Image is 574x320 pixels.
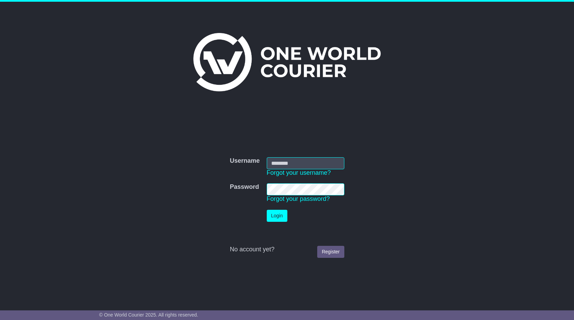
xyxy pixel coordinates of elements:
a: Forgot your password? [267,195,330,202]
a: Register [317,246,344,258]
div: No account yet? [230,246,344,253]
label: Password [230,183,259,191]
button: Login [267,210,287,222]
label: Username [230,157,260,165]
img: One World [193,33,381,91]
a: Forgot your username? [267,169,331,176]
span: © One World Courier 2025. All rights reserved. [99,312,198,318]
